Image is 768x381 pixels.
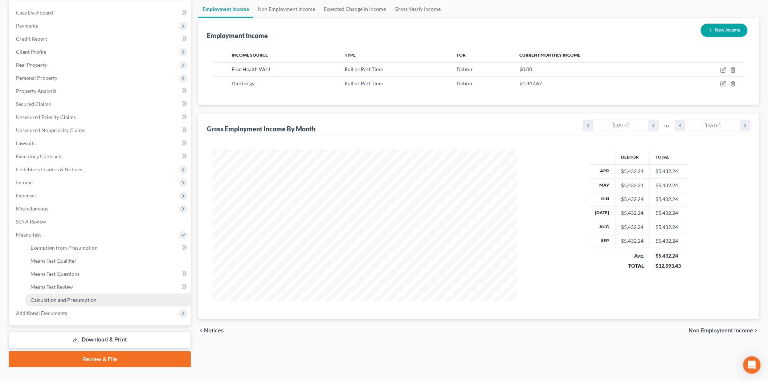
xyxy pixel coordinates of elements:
[319,0,390,18] a: Expected Change in Income
[30,258,77,264] span: Means Test Qualifier
[16,179,33,185] span: Income
[589,206,616,220] th: [DATE]
[16,88,56,94] span: Property Analysis
[621,168,644,175] div: $5,432.24
[665,122,669,129] span: to
[650,206,687,220] td: $5,432.24
[621,196,644,203] div: $5,432.24
[10,150,191,163] a: Executory Contracts
[16,205,48,212] span: Miscellaneous
[457,52,466,58] span: For
[253,0,319,18] a: Non Employment Income
[621,224,644,231] div: $5,432.24
[232,80,254,86] span: Dierbergs
[345,52,356,58] span: Type
[30,245,98,251] span: Exemption from Presumption
[649,120,658,131] i: chevron_right
[16,166,82,172] span: Codebtors Insiders & Notices
[10,85,191,98] a: Property Analysis
[656,262,681,270] div: $32,593.43
[16,101,51,107] span: Secured Claims
[16,75,57,81] span: Personal Property
[520,66,532,72] span: $0.00
[10,98,191,111] a: Secured Claims
[685,120,741,131] div: [DATE]
[16,9,53,16] span: Case Dashboard
[16,127,85,133] span: Unsecured Nonpriority Claims
[689,328,759,333] button: Non Employment Income chevron_right
[650,150,687,164] th: Total
[650,164,687,178] td: $5,432.24
[16,114,76,120] span: Unsecured Priority Claims
[16,22,38,29] span: Payments
[616,150,650,164] th: Debtor
[30,297,97,303] span: Calculation and Presumption
[16,310,67,316] span: Additional Documents
[30,271,79,277] span: Means Test Questions
[650,220,687,234] td: $5,432.24
[584,120,593,131] i: chevron_left
[689,328,753,333] span: Non Employment Income
[589,192,616,206] th: Jun
[25,241,191,254] a: Exemption from Presumption
[198,328,224,333] button: chevron_left Notices
[10,124,191,137] a: Unsecured Nonpriority Claims
[743,356,761,374] div: Open Intercom Messenger
[621,237,644,245] div: $5,432.24
[204,328,224,333] span: Notices
[10,215,191,228] a: SOFA Review
[25,267,191,280] a: Means Test Questions
[16,232,41,238] span: Means Test
[16,140,36,146] span: Lawsuits
[10,32,191,45] a: Credit Report
[621,262,644,270] div: TOTAL
[198,328,204,333] i: chevron_left
[589,220,616,234] th: Aug
[10,6,191,19] a: Case Dashboard
[457,66,473,72] span: Debtor
[10,111,191,124] a: Unsecured Priority Claims
[16,36,47,42] span: Credit Report
[232,66,270,72] span: Esse Health West
[589,164,616,178] th: Apr
[10,137,191,150] a: Lawsuits
[650,178,687,192] td: $5,432.24
[198,0,253,18] a: Employment Income
[740,120,750,131] i: chevron_right
[650,234,687,248] td: $5,432.24
[345,66,383,72] span: Full or Part Time
[589,178,616,192] th: May
[207,31,268,40] div: Employment Income
[25,294,191,307] a: Calculation and Presumption
[207,124,315,133] div: Gross Employment Income By Month
[16,218,46,225] span: SOFA Review
[345,80,383,86] span: Full or Part Time
[30,284,73,290] span: Means Test Review
[16,192,37,198] span: Expenses
[457,80,473,86] span: Debtor
[650,192,687,206] td: $5,432.24
[589,234,616,248] th: Sep
[390,0,445,18] a: Gross Yearly Income
[9,331,191,348] a: Download & Print
[16,49,46,55] span: Client Profile
[25,254,191,267] a: Means Test Qualifier
[520,80,542,86] span: $1,347.67
[16,153,62,159] span: Executory Contracts
[9,351,191,367] a: Review & File
[16,62,47,68] span: Real Property
[675,120,685,131] i: chevron_left
[621,209,644,217] div: $5,432.24
[621,252,644,259] div: Avg.
[753,328,759,333] i: chevron_right
[520,52,581,58] span: Current Monthly Income
[621,182,644,189] div: $5,432.24
[593,120,649,131] div: [DATE]
[701,24,748,37] button: New Income
[25,280,191,294] a: Means Test Review
[656,252,681,259] div: $5,432.24
[232,52,268,58] span: Income Source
